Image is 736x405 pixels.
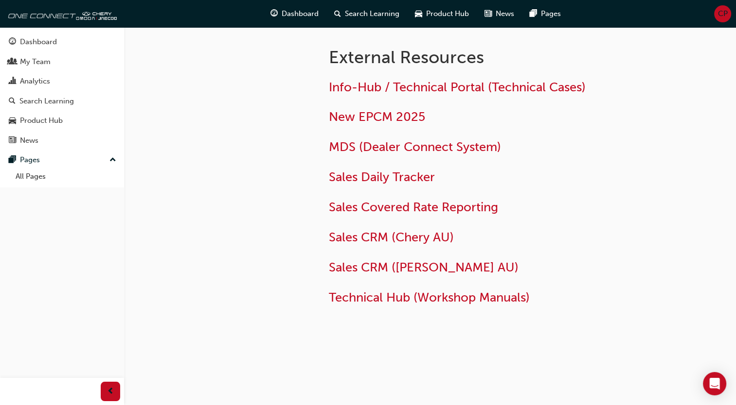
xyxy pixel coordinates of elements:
[5,4,117,23] img: oneconnect
[345,8,399,19] span: Search Learning
[329,230,454,245] a: Sales CRM (Chery AU)
[9,38,16,47] span: guage-icon
[334,8,341,20] span: search-icon
[326,4,407,24] a: search-iconSearch Learning
[107,386,114,398] span: prev-icon
[270,8,278,20] span: guage-icon
[329,200,498,215] a: Sales Covered Rate Reporting
[522,4,569,24] a: pages-iconPages
[109,154,116,167] span: up-icon
[329,80,586,95] a: Info-Hub / Technical Portal (Technical Cases)
[714,5,731,22] button: CP
[9,77,16,86] span: chart-icon
[329,290,530,305] a: Technical Hub (Workshop Manuals)
[19,96,74,107] div: Search Learning
[4,132,120,150] a: News
[9,97,16,106] span: search-icon
[329,260,519,275] a: Sales CRM ([PERSON_NAME] AU)
[20,135,38,146] div: News
[20,154,40,166] div: Pages
[530,8,537,20] span: pages-icon
[329,109,425,124] a: New EPCM 2025
[426,8,469,19] span: Product Hub
[329,169,435,185] a: Sales Daily Tracker
[541,8,561,19] span: Pages
[20,76,50,87] div: Analytics
[282,8,319,19] span: Dashboard
[12,169,120,184] a: All Pages
[703,372,726,395] div: Open Intercom Messenger
[329,139,501,154] a: MDS (Dealer Connect System)
[20,115,63,126] div: Product Hub
[496,8,514,19] span: News
[9,58,16,67] span: people-icon
[4,92,120,110] a: Search Learning
[4,53,120,71] a: My Team
[4,112,120,130] a: Product Hub
[4,33,120,51] a: Dashboard
[407,4,477,24] a: car-iconProduct Hub
[415,8,422,20] span: car-icon
[20,56,51,67] div: My Team
[329,47,648,68] h1: External Resources
[4,151,120,169] button: Pages
[477,4,522,24] a: news-iconNews
[263,4,326,24] a: guage-iconDashboard
[9,156,16,165] span: pages-icon
[718,8,728,19] span: CP
[4,31,120,151] button: DashboardMy TeamAnalyticsSearch LearningProduct HubNews
[20,36,57,48] div: Dashboard
[9,136,16,145] span: news-icon
[4,72,120,90] a: Analytics
[485,8,492,20] span: news-icon
[9,117,16,125] span: car-icon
